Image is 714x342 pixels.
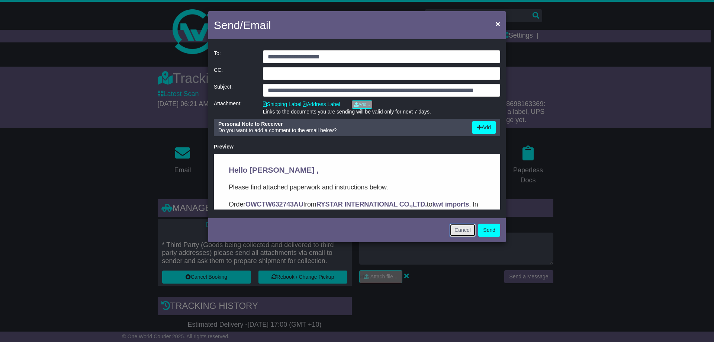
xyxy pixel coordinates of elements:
span: Hello [PERSON_NAME] , [15,12,104,20]
h4: Send/Email [214,17,271,33]
strong: RYSTAR INTERNATIONAL CO.,LTD. [103,47,213,54]
p: Order from to . In this email you’ll find important information about your order, and what you ne... [15,45,271,77]
div: Personal Note to Receiver [218,121,465,127]
button: Send [478,224,500,237]
div: Attachment: [210,100,259,115]
p: Please find attached paperwork and instructions below. [15,28,271,39]
strong: kwt imports [218,47,255,54]
div: Links to the documents you are sending will be valid only for next 7 days. [263,109,500,115]
span: × [496,19,500,28]
div: Do you want to add a comment to the email below? [215,121,469,134]
a: Shipping Label [263,101,302,107]
div: CC: [210,67,259,80]
button: Add [472,121,496,134]
div: To: [210,50,259,63]
button: Cancel [450,224,476,237]
a: Add... [352,100,372,109]
div: Subject: [210,84,259,97]
a: Address Label [303,101,340,107]
button: Close [492,16,504,31]
strong: OWCTW632743AU [32,47,89,54]
div: Preview [214,144,500,150]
